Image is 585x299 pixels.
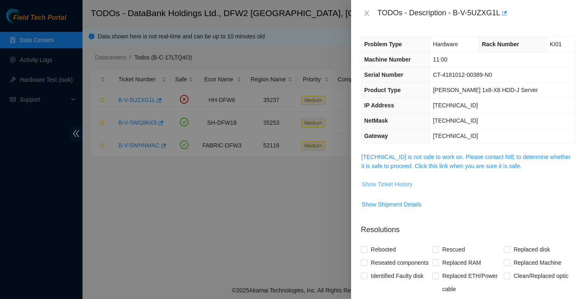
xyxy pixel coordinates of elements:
[433,133,478,139] span: [TECHNICAL_ID]
[364,102,394,109] span: IP Address
[439,256,484,269] span: Replaced RAM
[362,180,413,189] span: Show Ticket History
[364,41,402,47] span: Problem Type
[433,41,458,47] span: Hardware
[363,10,370,17] span: close
[439,243,468,256] span: Rescued
[510,243,553,256] span: Replaced disk
[550,41,562,47] span: KI01
[361,178,413,191] button: Show Ticket History
[368,243,399,256] span: Rebooted
[482,41,519,47] span: Rack Number
[377,7,575,20] div: TODOs - Description - B-V-5UZXG1L
[361,198,422,211] button: Show Shipment Details
[362,200,422,209] span: Show Shipment Details
[433,117,478,124] span: [TECHNICAL_ID]
[361,154,571,169] a: [TECHNICAL_ID] is not safe to work on. Please contact NIE to determine whether it is safe to proc...
[364,117,388,124] span: NetMask
[364,133,388,139] span: Gateway
[433,56,447,63] span: 11:00
[433,102,478,109] span: [TECHNICAL_ID]
[368,269,427,282] span: Identified Faulty disk
[368,256,432,269] span: Reseated components
[433,87,538,93] span: [PERSON_NAME] 1x8-X8 HDD-J Server
[361,9,373,17] button: Close
[364,56,411,63] span: Machine Number
[364,71,403,78] span: Serial Number
[364,87,401,93] span: Product Type
[433,71,492,78] span: CT-4181012-00389-N0
[439,269,504,296] span: Replaced ETH/Power cable
[510,256,565,269] span: Replaced Machine
[361,218,575,235] p: Resolutions
[510,269,572,282] span: Clean/Replaced optic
